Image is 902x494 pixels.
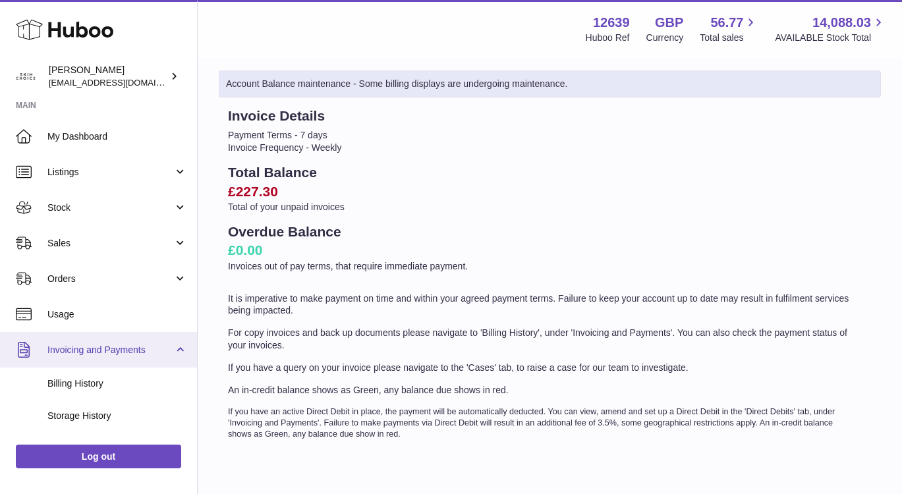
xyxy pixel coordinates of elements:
div: [PERSON_NAME] [49,64,167,89]
p: If you have an active Direct Debit in place, the payment will be automatically deducted. You can ... [228,406,855,440]
p: Invoices out of pay terms, that require immediate payment. [228,260,855,273]
h2: Overdue Balance [228,223,855,241]
div: Account Balance maintenance - Some billing displays are undergoing maintenance. [219,70,881,97]
span: Listings [47,166,173,178]
div: Currency [646,32,684,44]
span: Stock [47,202,173,214]
li: Payment Terms - 7 days [228,129,855,142]
span: My Dashboard [47,130,187,143]
span: 56.77 [710,14,743,32]
span: Storage History [47,410,187,422]
a: Log out [16,445,181,468]
span: Usage [47,308,187,321]
h2: £0.00 [228,241,855,260]
li: Invoice Frequency - Weekly [228,142,855,154]
div: Huboo Ref [586,32,630,44]
p: For copy invoices and back up documents please navigate to 'Billing History', under 'Invoicing an... [228,327,855,352]
strong: 12639 [593,14,630,32]
span: Billing History [47,377,187,390]
h2: Total Balance [228,163,855,182]
p: If you have a query on your invoice please navigate to the 'Cases' tab, to raise a case for our t... [228,362,855,374]
h2: Invoice Details [228,107,855,125]
span: 14,088.03 [812,14,871,32]
a: 14,088.03 AVAILABLE Stock Total [775,14,886,44]
a: 56.77 Total sales [700,14,758,44]
span: AVAILABLE Stock Total [775,32,886,44]
p: It is imperative to make payment on time and within your agreed payment terms. Failure to keep yo... [228,292,855,317]
span: Total sales [700,32,758,44]
span: [EMAIL_ADDRESS][DOMAIN_NAME] [49,77,194,88]
span: Orders [47,273,173,285]
img: admin@skinchoice.com [16,67,36,86]
strong: GBP [655,14,683,32]
p: An in-credit balance shows as Green, any balance due shows in red. [228,384,855,397]
span: Sales [47,237,173,250]
span: Invoicing and Payments [47,344,173,356]
h2: £227.30 [228,182,855,201]
p: Total of your unpaid invoices [228,201,855,213]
